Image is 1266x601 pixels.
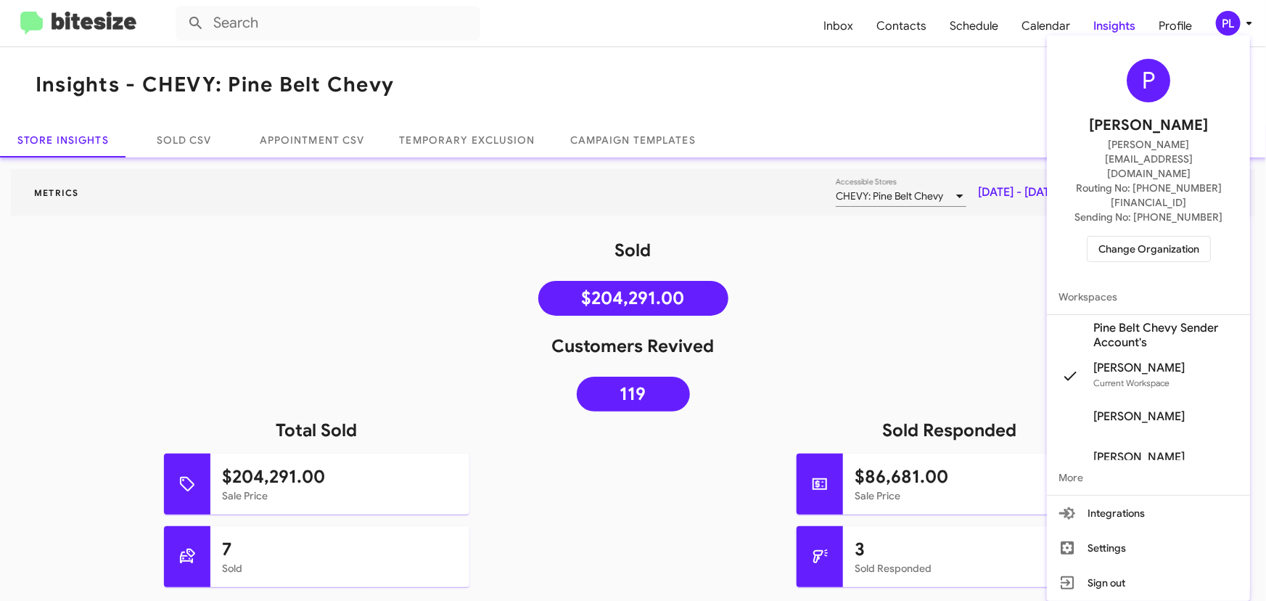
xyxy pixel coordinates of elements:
span: [PERSON_NAME] [1093,361,1185,375]
span: Change Organization [1098,237,1199,261]
span: [PERSON_NAME] [1093,409,1185,424]
button: Sign out [1047,565,1250,600]
button: Settings [1047,531,1250,565]
span: [PERSON_NAME] [1089,114,1208,137]
div: P [1127,59,1170,102]
span: Pine Belt Chevy Sender Account's [1093,321,1238,350]
button: Integrations [1047,496,1250,531]
span: Routing No: [PHONE_NUMBER][FINANCIAL_ID] [1064,181,1233,210]
span: Current Workspace [1093,377,1170,388]
span: Sending No: [PHONE_NUMBER] [1074,210,1222,224]
span: [PERSON_NAME] [1093,450,1185,465]
span: Workspaces [1047,279,1250,314]
span: More [1047,460,1250,495]
button: Change Organization [1087,236,1211,262]
span: [PERSON_NAME][EMAIL_ADDRESS][DOMAIN_NAME] [1064,137,1233,181]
